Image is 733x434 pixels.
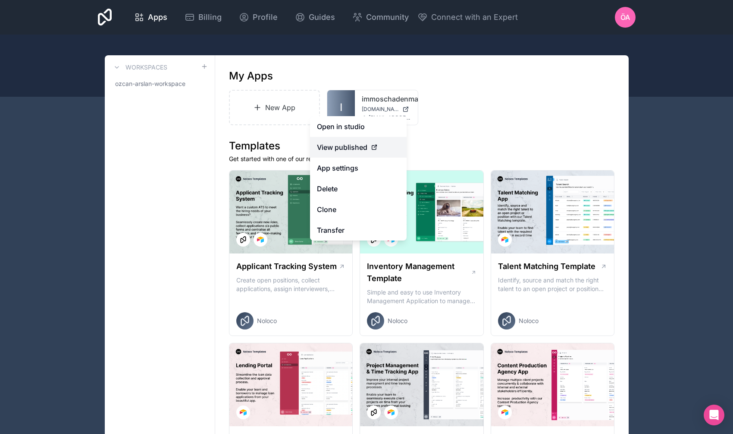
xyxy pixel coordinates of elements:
[240,409,247,416] img: Airtable Logo
[310,158,407,178] a: App settings
[501,409,508,416] img: Airtable Logo
[148,11,167,23] span: Apps
[232,8,285,27] a: Profile
[229,155,615,163] p: Get started with one of our ready-made templates
[362,106,411,113] a: [DOMAIN_NAME]
[519,317,539,325] span: Noloco
[257,236,264,243] img: Airtable Logo
[345,8,416,27] a: Community
[198,11,222,23] span: Billing
[288,8,342,27] a: Guides
[431,11,518,23] span: Connect with an Expert
[362,94,411,104] a: immoschadenmanager
[388,409,395,416] img: Airtable Logo
[367,260,470,285] h1: Inventory Management Template
[229,69,273,83] h1: My Apps
[498,260,595,272] h1: Talent Matching Template
[310,220,407,241] a: Transfer
[310,199,407,220] a: Clone
[317,142,367,152] span: View published
[115,79,185,88] span: ozcan-arslan-workspace
[369,114,411,121] span: [EMAIL_ADDRESS][DOMAIN_NAME]
[236,276,346,293] p: Create open positions, collect applications, assign interviewers, centralise candidate feedback a...
[501,236,508,243] img: Airtable Logo
[229,139,615,153] h1: Templates
[704,405,724,425] div: Open Intercom Messenger
[112,62,167,73] a: Workspaces
[229,90,320,125] a: New App
[309,11,335,23] span: Guides
[127,8,174,27] a: Apps
[125,63,167,72] h3: Workspaces
[417,11,518,23] button: Connect with an Expert
[310,116,407,137] a: Open in studio
[362,106,399,113] span: [DOMAIN_NAME]
[257,317,277,325] span: Noloco
[112,76,208,92] a: ozcan-arslan-workspace
[620,12,630,22] span: ÖA
[366,11,409,23] span: Community
[388,317,407,325] span: Noloco
[310,137,407,158] a: View published
[498,276,608,293] p: Identify, source and match the right talent to an open project or position with our Talent Matchi...
[236,260,337,272] h1: Applicant Tracking System
[310,178,407,199] button: Delete
[327,90,355,125] a: I
[367,288,476,305] p: Simple and easy to use Inventory Management Application to manage your stock, orders and Manufact...
[178,8,229,27] a: Billing
[340,101,342,114] span: I
[253,11,278,23] span: Profile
